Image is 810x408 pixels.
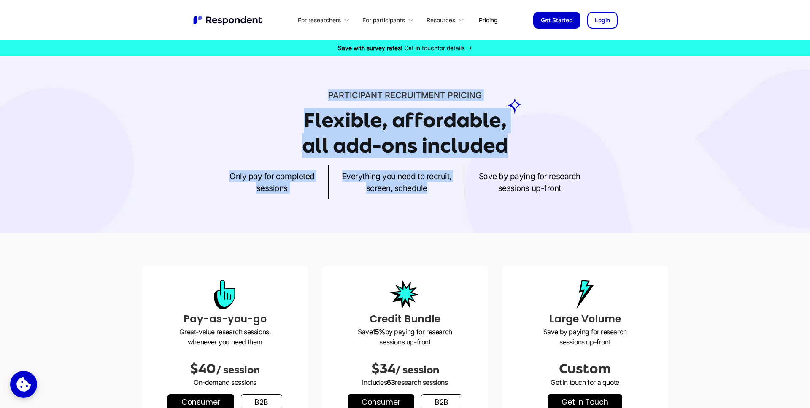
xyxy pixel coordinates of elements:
[148,377,302,387] p: On-demand sessions
[587,12,618,29] a: Login
[387,378,395,387] span: 63
[216,364,260,376] span: / session
[508,327,661,347] p: Save by paying for research sessions up-front
[342,170,451,194] p: Everything you need to recruit, screen, schedule
[373,327,385,336] strong: 15%
[190,361,216,376] span: $40
[358,10,422,30] div: For participants
[192,15,264,26] img: Untitled UI logotext
[559,361,611,376] span: Custom
[362,16,405,24] div: For participants
[329,377,482,387] p: Includes
[508,311,661,327] h3: Large Volume
[302,109,508,157] h1: Flexible, affordable, all add-ons included
[148,327,302,347] p: Great-value research sessions, whenever you need them
[533,12,580,29] a: Get Started
[395,364,439,376] span: / session
[148,311,302,327] h3: Pay-as-you-go
[422,10,472,30] div: Resources
[404,44,437,51] span: Get in touch
[329,327,482,347] p: Save by paying for research sessions up-front
[472,10,504,30] a: Pricing
[479,170,580,194] p: Save by paying for research sessions up-front
[371,361,395,376] span: $34
[508,377,661,387] p: Get in touch for a quote
[192,15,264,26] a: home
[293,10,358,30] div: For researchers
[338,44,464,52] div: for details
[448,90,482,100] span: PRICING
[395,378,448,387] span: research sessions
[329,311,482,327] h3: Credit Bundle
[427,16,455,24] div: Resources
[298,16,341,24] div: For researchers
[338,44,402,51] strong: Save with survey rates!
[229,170,314,194] p: Only pay for completed sessions
[328,90,445,100] span: Participant recruitment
